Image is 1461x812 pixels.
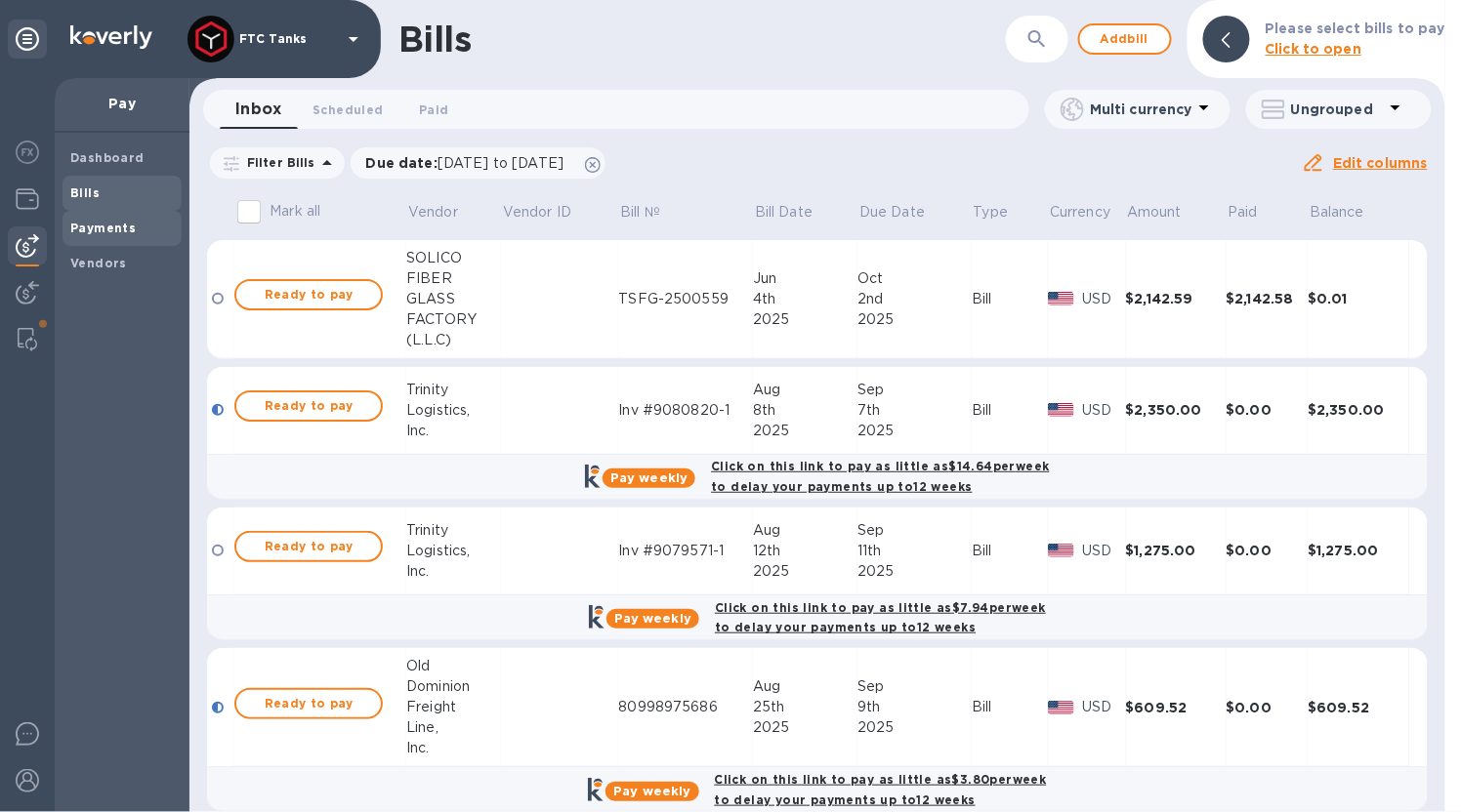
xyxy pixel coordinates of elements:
b: Pay weekly [610,470,688,485]
div: $2,350.00 [1308,400,1408,420]
u: Edit columns [1333,155,1428,171]
div: 2025 [857,421,972,441]
div: Jun [753,268,857,289]
p: Filter Bills [239,154,315,171]
div: $0.01 [1308,289,1408,308]
span: Amount [1127,202,1207,223]
p: Ungrouped [1291,100,1384,119]
b: Bills [70,185,100,200]
p: Vendor ID [503,202,571,223]
div: 2025 [857,561,972,582]
span: Add bill [1096,27,1154,51]
div: Inc. [406,738,501,758]
div: Unpin categories [8,20,47,59]
p: Multi currency [1090,100,1192,119]
div: SOLICO [406,248,501,268]
div: $609.52 [1126,698,1227,717]
span: Scheduled [313,100,383,120]
span: [DATE] to [DATE] [438,155,564,171]
p: Type [974,202,1009,223]
div: Sep [857,520,972,541]
b: Pay weekly [614,611,691,626]
div: Inv #9080820-1 [619,400,754,421]
div: 12th [753,541,857,561]
div: 2025 [857,309,972,330]
span: Paid [419,100,448,120]
div: Aug [753,520,857,541]
p: Vendor [408,202,458,223]
div: Inc. [406,421,501,441]
p: Bill № [620,202,660,223]
span: Ready to pay [252,283,365,306]
b: Click on this link to pay as little as $14.64 per week to delay your payments up to 12 weeks [711,459,1049,494]
div: FACTORY [406,309,501,330]
div: Trinity [406,380,501,400]
p: Currency [1050,202,1110,223]
img: Wallets [16,187,39,211]
div: Bill [972,400,1048,421]
p: USD [1082,400,1126,421]
div: 8th [753,400,857,421]
p: Paid [1228,202,1258,223]
span: Vendor ID [503,202,597,223]
button: Ready to pay [234,688,383,719]
button: Ready to pay [234,390,383,422]
span: Balance [1310,202,1390,223]
div: Aug [753,380,857,400]
div: 2025 [753,421,857,441]
div: 2025 [753,717,857,738]
div: $2,350.00 [1126,400,1227,420]
span: Ready to pay [252,535,365,558]
img: Foreign exchange [16,141,39,164]
span: Ready to pay [252,692,365,715]
div: $0.00 [1227,541,1309,560]
div: 2025 [857,717,972,738]
div: Sep [857,380,972,400]
img: USD [1048,292,1074,305]
div: TSFG-2500559 [619,289,754,309]
h1: Bills [398,19,471,60]
div: Logistics, [406,541,501,561]
div: $0.00 [1227,698,1309,717]
div: $609.52 [1308,698,1408,717]
div: FIBER [406,268,501,289]
div: Inv #9079571-1 [619,541,754,561]
div: GLASS [406,289,501,309]
div: Oct [857,268,972,289]
p: Pay [70,94,174,113]
p: USD [1082,541,1126,561]
div: $2,142.59 [1126,289,1227,308]
div: Dominion [406,676,501,697]
p: Due date : [366,153,574,173]
div: 25th [753,697,857,717]
div: Bill [972,541,1048,561]
div: (L.L.C) [406,330,501,350]
div: 80998975686 [619,697,754,717]
span: Vendor [408,202,483,223]
span: Inbox [235,96,281,123]
img: USD [1048,544,1074,557]
p: Mark all [270,201,320,222]
span: Bill Date [755,202,838,223]
div: Inc. [406,561,501,582]
b: Payments [70,221,136,235]
p: FTC Tanks [239,32,337,46]
b: Click to open [1266,41,1362,57]
p: USD [1082,289,1126,309]
span: Type [974,202,1034,223]
span: Paid [1228,202,1283,223]
div: Logistics, [406,400,501,421]
div: Line, [406,717,501,738]
b: Vendors [70,256,127,270]
div: Due date:[DATE] to [DATE] [351,147,606,179]
p: Bill Date [755,202,813,223]
button: Addbill [1078,23,1172,55]
div: Trinity [406,520,501,541]
span: Ready to pay [252,394,365,418]
div: $1,275.00 [1126,541,1227,560]
div: 9th [857,697,972,717]
div: 2025 [753,309,857,330]
p: Due Date [859,202,925,223]
b: Pay weekly [613,784,690,798]
div: $0.00 [1227,400,1309,420]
